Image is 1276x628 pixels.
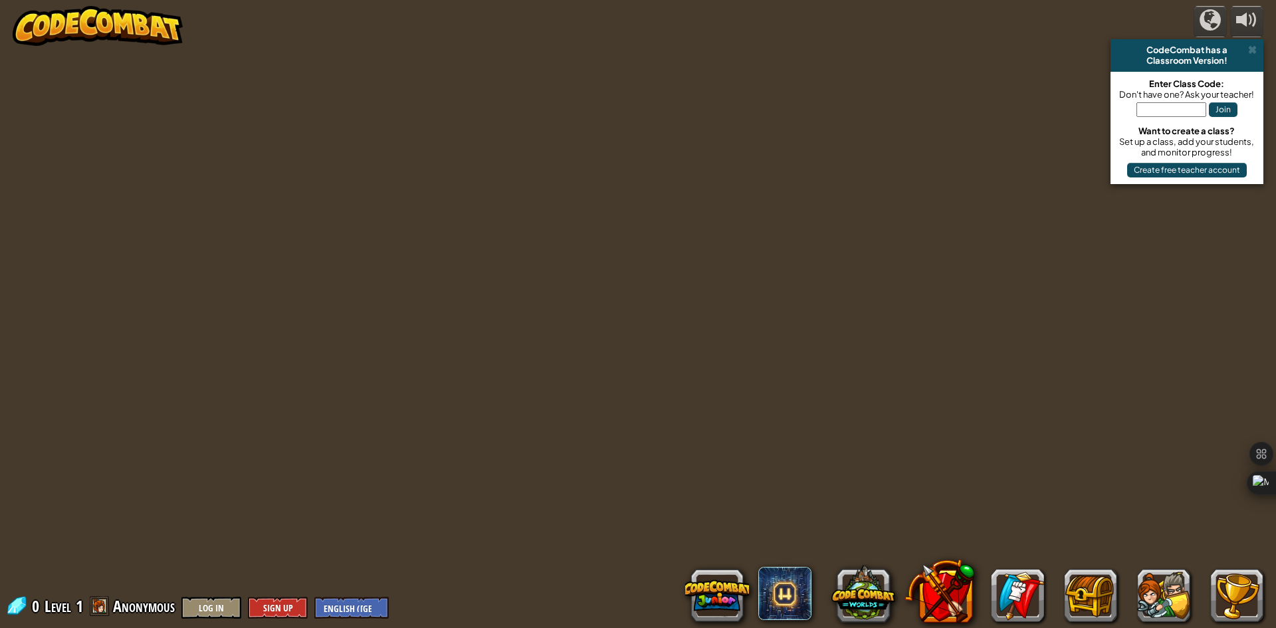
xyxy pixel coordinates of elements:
[1116,45,1258,55] div: CodeCombat has a
[32,595,43,617] span: 0
[113,595,175,617] span: Anonymous
[1116,55,1258,66] div: Classroom Version!
[248,597,308,619] button: Sign Up
[1117,78,1257,89] div: Enter Class Code:
[181,597,241,619] button: Log In
[13,6,183,46] img: CodeCombat - Learn how to code by playing a game
[1117,136,1257,157] div: Set up a class, add your students, and monitor progress!
[1230,6,1263,37] button: Adjust volume
[1209,102,1237,117] button: Join
[1117,126,1257,136] div: Want to create a class?
[76,595,83,617] span: 1
[45,595,71,617] span: Level
[1117,89,1257,100] div: Don't have one? Ask your teacher!
[1194,6,1227,37] button: Campaigns
[1127,163,1247,177] button: Create free teacher account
